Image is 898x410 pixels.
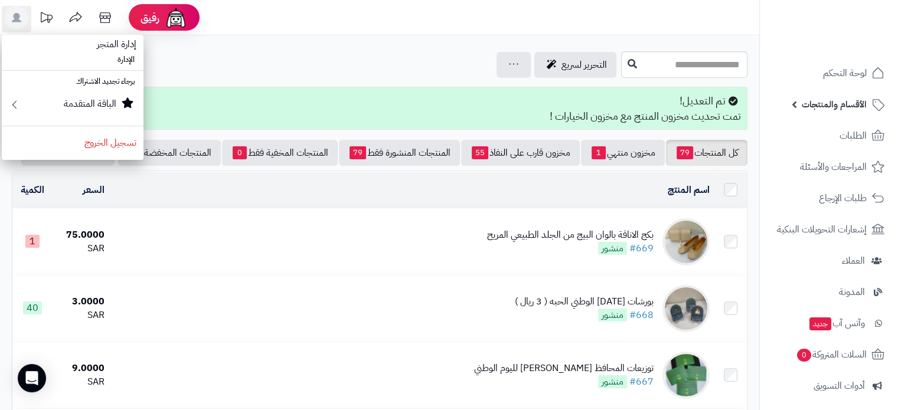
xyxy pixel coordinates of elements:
[767,122,891,150] a: الطلبات
[796,346,867,363] span: السلات المتروكة
[57,375,105,389] div: SAR
[767,184,891,212] a: طلبات الإرجاع
[2,129,143,157] a: تسجيل الخروج
[118,140,221,166] a: المنتجات المخفضة0
[2,73,143,90] li: برجاء تجديد الاشتراك
[767,372,891,400] a: أدوات التسويق
[534,52,616,78] a: التحرير لسريع
[474,362,654,375] div: توزيعات المحافظ [PERSON_NAME] لليوم الوطني
[808,315,865,332] span: وآتس آب
[57,362,105,375] div: 9.0000
[18,364,46,392] div: Open Intercom Messenger
[83,183,105,197] a: السعر
[90,30,143,58] span: إدارة المتجر
[31,6,61,32] a: تحديثات المنصة
[662,285,710,332] img: بورشات اليوم الوطني الحبه ( 3 ريال )
[662,352,710,399] img: توزيعات المحافظ سافين ونجلة لليوم الوطني
[2,90,143,123] a: الباقة المتقدمة
[839,284,865,300] span: المدونة
[592,146,606,159] span: 1
[339,140,460,166] a: المنتجات المنشورة فقط79
[23,301,42,314] span: 40
[141,11,159,25] span: رفيق
[233,146,247,159] span: 0
[823,65,867,81] span: لوحة التحكم
[777,221,867,238] span: إشعارات التحويلات البنكية
[461,140,580,166] a: مخزون قارب على النفاذ55
[842,252,865,269] span: العملاء
[12,87,747,130] div: تم التعديل! تمت تحديث مخزون المنتج مع مخزون الخيارات !
[767,278,891,306] a: المدونة
[814,378,865,394] span: أدوات التسويق
[767,247,891,275] a: العملاء
[677,146,693,159] span: 79
[767,59,891,87] a: لوحة التحكم
[57,309,105,322] div: SAR
[662,218,710,265] img: بكج الاناقة بالوان البيج من الجلد الطبيعي المريح
[818,9,887,34] img: logo-2.png
[629,375,654,389] a: #667
[64,97,116,111] small: الباقة المتقدمة
[581,140,665,166] a: مخزون منتهي1
[796,348,812,362] span: 0
[57,228,105,242] div: 75.0000
[598,309,627,322] span: منشور
[767,309,891,337] a: وآتس آبجديد
[666,140,747,166] a: كل المنتجات79
[472,146,488,159] span: 55
[598,242,627,255] span: منشور
[222,140,338,166] a: المنتجات المخفية فقط0
[840,127,867,144] span: الطلبات
[668,183,710,197] a: اسم المنتج
[25,235,40,248] span: 1
[164,6,188,29] img: ai-face.png
[2,51,143,68] li: الإدارة
[819,190,867,206] span: طلبات الإرجاع
[629,241,654,255] a: #669
[57,242,105,255] div: SAR
[57,295,105,309] div: 3.0000
[561,58,607,72] span: التحرير لسريع
[767,340,891,369] a: السلات المتروكة0
[767,153,891,181] a: المراجعات والأسئلة
[350,146,366,159] span: 79
[515,295,654,309] div: بورشات [DATE] الوطني الحبه ( 3 ريال )
[800,159,867,175] span: المراجعات والأسئلة
[598,375,627,388] span: منشور
[21,183,44,197] a: الكمية
[767,215,891,244] a: إشعارات التحويلات البنكية
[802,96,867,113] span: الأقسام والمنتجات
[629,308,654,322] a: #668
[487,228,654,242] div: بكج الاناقة بالوان البيج من الجلد الطبيعي المريح
[809,317,831,330] span: جديد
